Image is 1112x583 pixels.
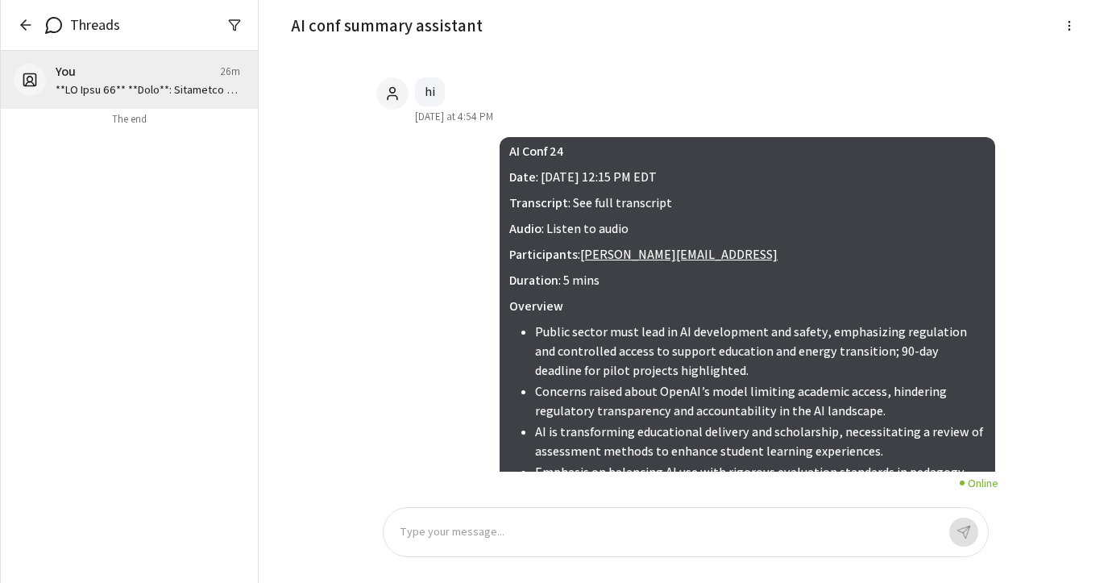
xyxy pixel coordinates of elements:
strong: Participants [509,246,578,263]
li: Concerns raised about OpenAI’s model limiting academic access, hindering regulatory transparency ... [535,382,985,423]
p: : Listen to audio [509,219,985,239]
strong: Duration [509,272,558,289]
strong: Transcript [509,194,568,211]
strong: Audio [509,220,541,237]
p: : See full transcript [509,194,985,213]
li: Emphasis on balancing AI use with rigorous evaluation standards in pedagogy, particularly in fiel... [535,463,985,503]
p: : 5 mins [509,271,985,290]
strong: Overview [509,298,563,314]
a: [PERSON_NAME][EMAIL_ADDRESS] [580,246,778,263]
strong: Date [509,169,536,185]
span: [DATE] at 4:54 PM [415,110,493,124]
span: 26m [221,65,240,79]
li: AI is transforming educational delivery and scholarship, necessitating a review of assessment met... [535,423,985,463]
li: Public sector must lead in AI development and safety, emphasizing regulation and controlled acces... [535,323,985,382]
p: : [DATE] 12:15 PM EDT [509,168,985,187]
p: Online [968,475,998,491]
p: hi [425,82,435,102]
p: **LO Ipsu 66** **Dolo**: Sitametco 48, 4913 32:04 AD ELI **Seddoeiusm**: Tem inci utlaboreet **Do... [56,81,240,98]
strong: AI Conf 24 [509,143,563,160]
p: : [509,245,985,264]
